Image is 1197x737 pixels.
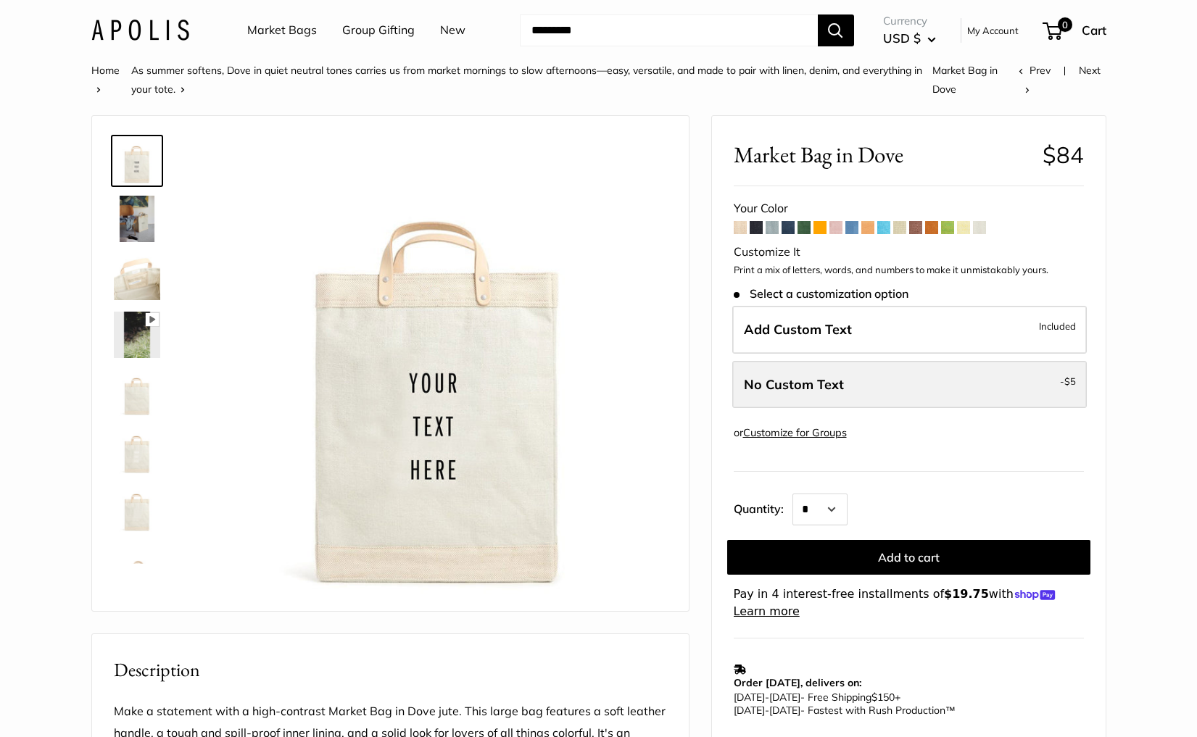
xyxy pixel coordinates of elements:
[114,544,160,590] img: Market Bag in Dove
[1060,372,1076,390] span: -
[114,656,667,684] h2: Description
[114,254,160,300] img: Market Bag in Dove
[734,704,765,717] span: [DATE]
[734,287,908,301] span: Select a customization option
[1019,64,1051,77] a: Prev
[111,425,163,477] a: Market Bag in Dove
[111,483,163,535] a: Market Bag in Dove
[932,64,998,96] span: Market Bag in Dove
[734,141,1032,168] span: Market Bag in Dove
[883,30,921,46] span: USD $
[744,376,844,393] span: No Custom Text
[765,704,769,717] span: -
[871,691,895,704] span: $150
[732,361,1087,409] label: Leave Blank
[734,241,1084,263] div: Customize It
[967,22,1019,39] a: My Account
[769,691,800,704] span: [DATE]
[734,704,956,717] span: - Fastest with Rush Production™
[883,11,936,31] span: Currency
[818,14,854,46] button: Search
[208,138,667,596] img: Market Bag in Dove
[247,20,317,41] a: Market Bags
[520,14,818,46] input: Search...
[342,20,415,41] a: Group Gifting
[111,251,163,303] a: Market Bag in Dove
[769,704,800,717] span: [DATE]
[883,27,936,50] button: USD $
[734,423,847,443] div: or
[1064,375,1076,387] span: $5
[1057,17,1072,32] span: 0
[111,541,163,593] a: Market Bag in Dove
[114,486,160,532] img: Market Bag in Dove
[91,61,1019,99] nav: Breadcrumb
[734,676,861,689] strong: Order [DATE], delivers on:
[1043,141,1084,169] span: $84
[114,138,160,184] img: Market Bag in Dove
[734,489,792,525] label: Quantity:
[111,193,163,245] a: Market Bag in Dove
[91,20,189,41] img: Apolis
[734,691,765,704] span: [DATE]
[111,367,163,419] a: Market Bag in Dove
[734,263,1084,278] p: Print a mix of letters, words, and numbers to make it unmistakably yours.
[743,426,847,439] a: Customize for Groups
[111,309,163,361] a: Market Bag in Dove
[1039,317,1076,335] span: Included
[727,540,1090,575] button: Add to cart
[91,64,120,77] a: Home
[131,64,922,96] a: As summer softens, Dove in quiet neutral tones carries us from market mornings to slow afternoons...
[1044,19,1106,42] a: 0 Cart
[440,20,465,41] a: New
[765,691,769,704] span: -
[114,370,160,416] img: Market Bag in Dove
[734,198,1084,220] div: Your Color
[744,321,852,338] span: Add Custom Text
[114,196,160,242] img: Market Bag in Dove
[114,312,160,358] img: Market Bag in Dove
[732,306,1087,354] label: Add Custom Text
[114,428,160,474] img: Market Bag in Dove
[734,691,1077,717] p: - Free Shipping +
[111,135,163,187] a: Market Bag in Dove
[1082,22,1106,38] span: Cart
